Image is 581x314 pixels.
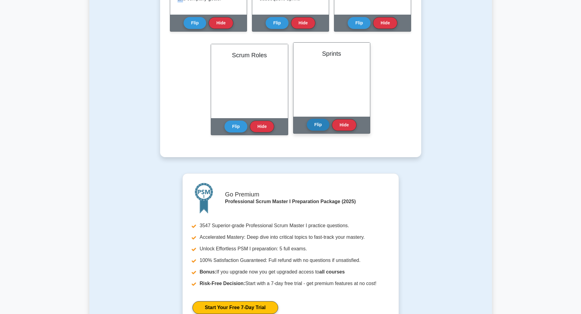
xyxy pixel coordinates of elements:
[266,17,289,29] button: Flip
[348,17,371,29] button: Flip
[224,121,247,132] button: Flip
[301,50,363,57] h2: Sprints
[373,17,397,29] button: Hide
[192,301,278,314] a: Start Your Free 7-Day Trial
[291,17,315,29] button: Hide
[250,121,274,132] button: Hide
[218,51,280,59] h2: Scrum Roles
[332,119,356,131] button: Hide
[184,17,206,29] button: Flip
[209,17,233,29] button: Hide
[307,119,330,131] button: Flip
